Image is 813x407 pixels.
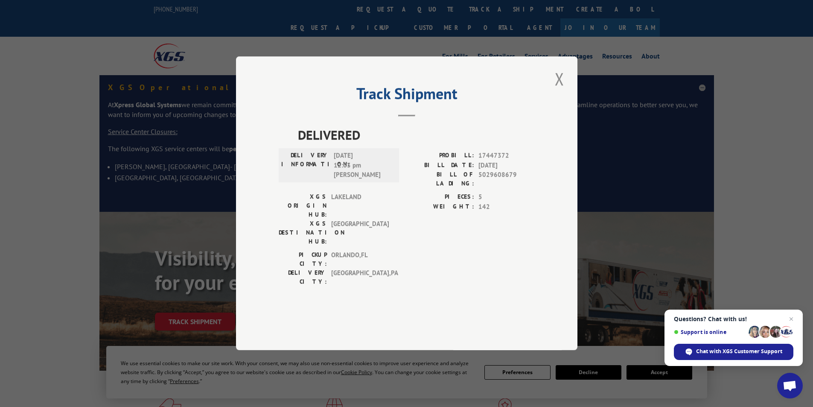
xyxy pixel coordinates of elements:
label: PIECES: [407,193,474,202]
span: Questions? Chat with us! [674,316,793,322]
label: DELIVERY CITY: [279,269,327,287]
span: 5 [478,193,535,202]
h2: Track Shipment [279,88,535,104]
label: PICKUP CITY: [279,251,327,269]
span: 5029608679 [478,170,535,188]
span: [DATE] [478,161,535,170]
label: BILL DATE: [407,161,474,170]
span: 142 [478,202,535,212]
span: Support is online [674,329,746,335]
span: [GEOGRAPHIC_DATA] , PA [331,269,389,287]
label: WEIGHT: [407,202,474,212]
span: Chat with XGS Customer Support [696,348,782,355]
span: LAKELAND [331,193,389,220]
a: Open chat [777,373,803,398]
label: XGS ORIGIN HUB: [279,193,327,220]
span: ORLANDO , FL [331,251,389,269]
span: 17447372 [478,151,535,161]
label: BILL OF LADING: [407,170,474,188]
label: PROBILL: [407,151,474,161]
span: Chat with XGS Customer Support [674,344,793,360]
label: DELIVERY INFORMATION: [281,151,329,180]
button: Close modal [552,67,567,91]
span: [GEOGRAPHIC_DATA] [331,220,389,246]
label: XGS DESTINATION HUB: [279,220,327,246]
span: DELIVERED [298,126,535,145]
span: [DATE] 12:03 pm [PERSON_NAME] [334,151,391,180]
